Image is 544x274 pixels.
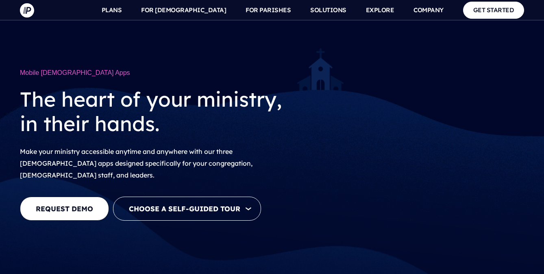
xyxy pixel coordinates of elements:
h1: Mobile [DEMOGRAPHIC_DATA] Apps [20,65,305,81]
h2: The heart of your ministry, in their hands. [20,81,305,142]
a: REQUEST DEMO [20,197,109,221]
button: Choose a Self-guided Tour [113,197,261,221]
span: Make your ministry accessible anytime and anywhere with our three [DEMOGRAPHIC_DATA] apps designe... [20,147,252,179]
a: GET STARTED [463,2,524,18]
